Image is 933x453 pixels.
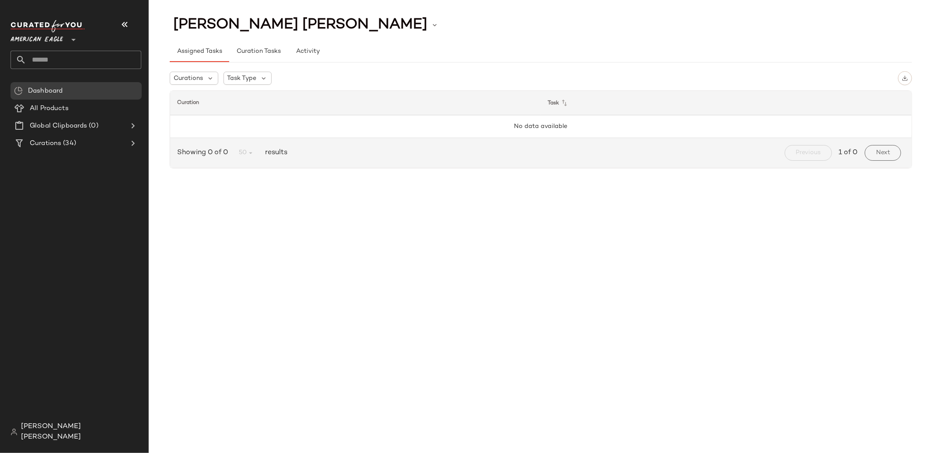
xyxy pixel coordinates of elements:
span: [PERSON_NAME] [PERSON_NAME] [173,17,427,33]
span: (0) [87,121,98,131]
span: [PERSON_NAME] [PERSON_NAME] [21,422,141,443]
span: Curations [174,74,203,83]
span: Task Type [227,74,257,83]
span: (34) [61,138,76,149]
img: svg%3e [10,429,17,436]
span: Curation Tasks [236,48,281,55]
th: Task [541,91,912,115]
span: Assigned Tasks [177,48,222,55]
span: Curations [30,138,61,149]
span: Activity [296,48,320,55]
span: results [262,148,287,158]
span: Dashboard [28,86,63,96]
span: All Products [30,104,69,114]
th: Curation [170,91,541,115]
span: Next [876,149,890,156]
span: Global Clipboards [30,121,87,131]
span: 1 of 0 [839,148,858,158]
span: American Eagle [10,30,63,45]
img: svg%3e [902,75,908,81]
span: Showing 0 of 0 [177,148,231,158]
td: No data available [170,115,912,138]
img: cfy_white_logo.C9jOOHJF.svg [10,20,85,32]
button: Next [865,145,901,161]
img: svg%3e [14,86,23,95]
